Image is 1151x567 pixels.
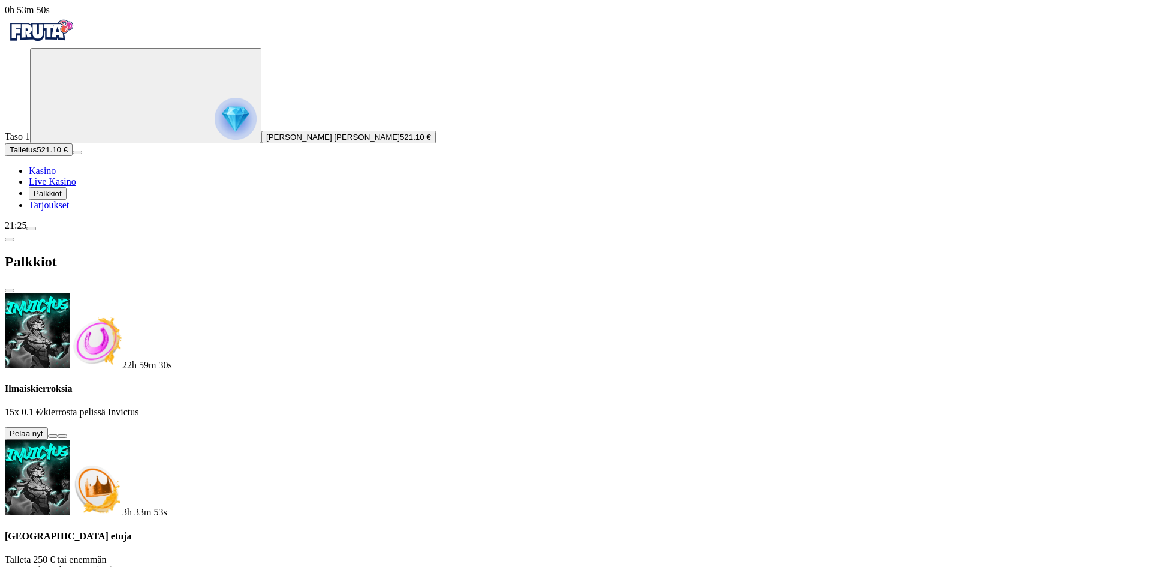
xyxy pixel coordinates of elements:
[5,220,26,230] span: 21:25
[30,48,261,143] button: reward progress
[34,189,62,198] span: Palkkiot
[261,131,436,143] button: [PERSON_NAME] [PERSON_NAME]521.10 €
[5,131,30,142] span: Taso 1
[29,187,67,200] button: reward iconPalkkiot
[5,5,50,15] span: user session time
[5,16,1146,211] nav: Primary
[215,98,257,140] img: reward progress
[29,176,76,187] a: poker-chip iconLive Kasino
[5,254,1146,270] h2: Palkkiot
[5,531,1146,542] h4: [GEOGRAPHIC_DATA] etuja
[5,37,77,47] a: Fruta
[26,227,36,230] button: menu
[70,463,122,515] img: Deposit bonus icon
[122,360,172,370] span: countdown
[29,200,69,210] span: Tarjoukset
[122,507,167,517] span: countdown
[5,143,73,156] button: Talletusplus icon521.10 €
[266,133,400,142] span: [PERSON_NAME] [PERSON_NAME]
[5,289,14,292] button: close
[10,429,43,438] span: Pelaa nyt
[400,133,431,142] span: 521.10 €
[10,145,37,154] span: Talletus
[5,293,70,368] img: Invictus
[29,176,76,187] span: Live Kasino
[70,316,122,368] img: Freespins bonus icon
[5,238,14,241] button: chevron-left icon
[73,151,82,154] button: menu
[5,427,48,440] button: Pelaa nyt
[58,434,67,438] button: info
[37,145,68,154] span: 521.10 €
[5,407,1146,418] p: 15x 0.1 €/kierrosta pelissä Invictus
[29,166,56,176] a: diamond iconKasino
[5,16,77,46] img: Fruta
[29,166,56,176] span: Kasino
[5,440,70,515] img: Invictus
[5,383,1146,394] h4: Ilmaiskierroksia
[29,200,69,210] a: gift-inverted iconTarjoukset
